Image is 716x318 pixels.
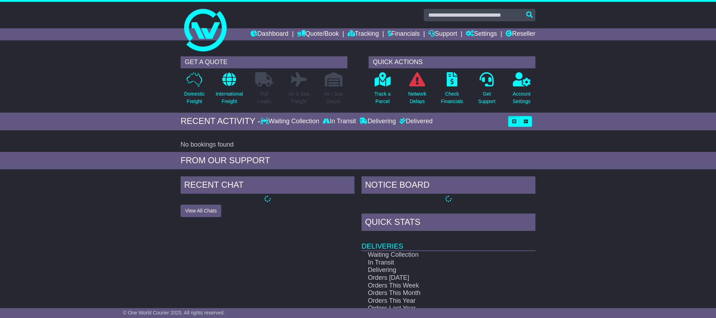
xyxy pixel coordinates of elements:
p: Air / Sea Depot [324,90,343,105]
td: Delivering [362,266,510,274]
div: RECENT CHAT [181,176,354,195]
a: Financials [388,28,420,40]
div: In Transit [321,118,358,125]
button: View All Chats [181,205,221,217]
p: Full Loads [255,90,273,105]
p: Account Settings [513,90,531,105]
td: Orders Last Year [362,305,510,312]
a: Quote/Book [297,28,339,40]
div: Delivered [398,118,433,125]
a: DomesticFreight [184,72,205,109]
a: Track aParcel [374,72,391,109]
div: RECENT ACTIVITY - [181,116,260,126]
td: Waiting Collection [362,251,510,259]
a: AccountSettings [512,72,531,109]
a: CheckFinancials [441,72,464,109]
div: FROM OUR SUPPORT [181,155,535,166]
td: Deliveries [362,233,535,251]
div: GET A QUOTE [181,56,347,68]
td: Orders This Week [362,282,510,290]
td: Orders This Month [362,289,510,297]
div: Waiting Collection [260,118,321,125]
a: Settings [466,28,497,40]
div: No bookings found [181,141,535,149]
a: GetSupport [478,72,496,109]
a: Reseller [506,28,535,40]
div: Quick Stats [362,214,535,233]
td: In Transit [362,259,510,267]
p: Check Financials [441,90,463,105]
p: Network Delays [408,90,426,105]
span: © One World Courier 2025. All rights reserved. [123,310,225,316]
a: Support [428,28,457,40]
div: NOTICE BOARD [362,176,535,195]
p: Air & Sea Freight [288,90,309,105]
p: International Freight [216,90,243,105]
p: Get Support [478,90,495,105]
a: Tracking [348,28,379,40]
td: Orders This Year [362,297,510,305]
a: NetworkDelays [408,72,427,109]
p: Domestic Freight [184,90,205,105]
a: Dashboard [251,28,288,40]
div: Delivering [358,118,398,125]
p: Track a Parcel [374,90,391,105]
div: QUICK ACTIONS [369,56,535,68]
td: Orders [DATE] [362,274,510,282]
a: InternationalFreight [215,72,243,109]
